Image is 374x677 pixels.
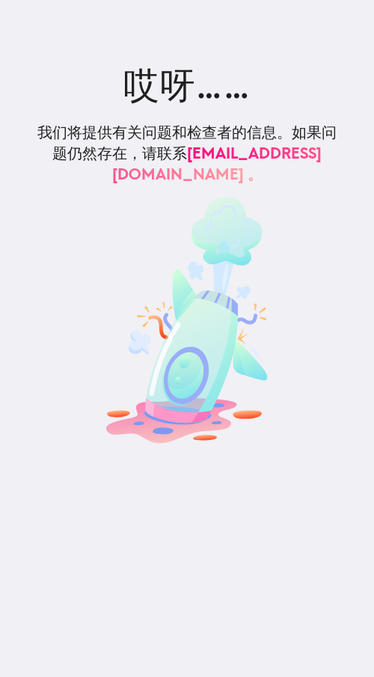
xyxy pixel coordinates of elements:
[112,144,322,183] a: [EMAIL_ADDRESS][DOMAIN_NAME] 。
[106,197,268,444] img: Une erreur s'est produite。一个图像 Ludique du crash d'unefusée。
[142,144,187,162] font: 请联系
[37,123,292,141] font: 我们将提供有关问题和检查者的信息。
[123,62,251,107] font: 哎呀……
